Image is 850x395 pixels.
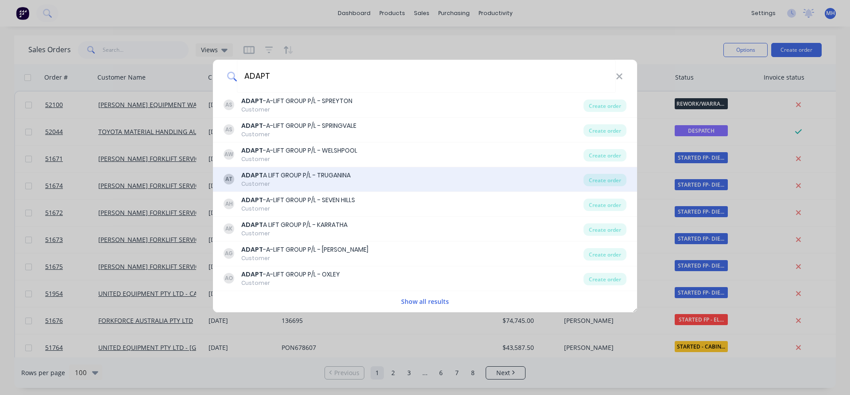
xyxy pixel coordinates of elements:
[241,180,351,188] div: Customer
[241,245,263,254] b: ADAPT
[241,130,356,138] div: Customer
[224,248,234,259] div: AG
[224,174,234,184] div: AT
[583,273,626,285] div: Create order
[583,149,626,161] div: Create order
[398,296,452,307] button: Show all results
[241,106,352,114] div: Customer
[241,96,352,106] div: -A-LIFT GROUP P/L - SPREYTON
[224,149,234,160] div: AW
[241,121,356,130] div: -A-LIFT GROUP P/L - SPRINGVALE
[237,60,616,93] input: Enter a customer name to create a new order...
[241,121,263,130] b: ADAPT
[241,196,263,204] b: ADAPT
[224,273,234,284] div: AO
[583,100,626,112] div: Create order
[241,220,348,230] div: A LIFT GROUP P/L - KARRATHA
[583,248,626,261] div: Create order
[224,100,234,110] div: AS
[241,205,355,213] div: Customer
[583,199,626,211] div: Create order
[241,155,357,163] div: Customer
[241,146,263,155] b: ADAPT
[241,230,348,238] div: Customer
[241,96,263,105] b: ADAPT
[241,171,351,180] div: A LIFT GROUP P/L - TRUGANINA
[224,124,234,135] div: AS
[241,270,340,279] div: -A-LIFT GROUP P/L - OXLEY
[241,146,357,155] div: -A-LIFT GROUP P/L - WELSHPOOL
[224,199,234,209] div: AH
[583,174,626,186] div: Create order
[241,196,355,205] div: -A-LIFT GROUP P/L - SEVEN HILLS
[224,223,234,234] div: AK
[241,254,368,262] div: Customer
[241,245,368,254] div: -A-LIFT GROUP P/L - [PERSON_NAME]
[241,220,263,229] b: ADAPT
[583,223,626,236] div: Create order
[241,279,340,287] div: Customer
[583,124,626,137] div: Create order
[241,171,263,180] b: ADAPT
[241,270,263,279] b: ADAPT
